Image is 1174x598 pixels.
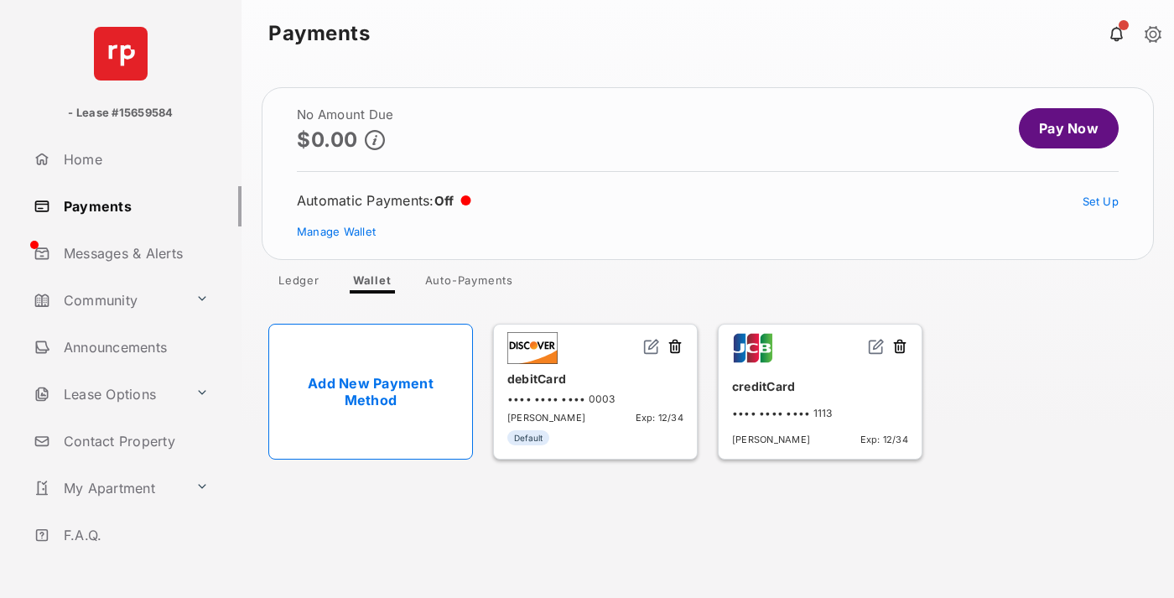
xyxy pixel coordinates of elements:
div: creditCard [732,372,908,400]
strong: Payments [268,23,370,44]
a: Contact Property [27,421,242,461]
a: Messages & Alerts [27,233,242,273]
img: svg+xml;base64,PHN2ZyB2aWV3Qm94PSIwIDAgMjQgMjQiIHdpZHRoPSIxNiIgaGVpZ2h0PSIxNiIgZmlsbD0ibm9uZSIgeG... [868,338,885,355]
a: My Apartment [27,468,189,508]
a: Auto-Payments [412,273,527,294]
a: Announcements [27,327,242,367]
div: debitCard [507,365,683,393]
img: svg+xml;base64,PHN2ZyB2aWV3Qm94PSIwIDAgMjQgMjQiIHdpZHRoPSIxNiIgaGVpZ2h0PSIxNiIgZmlsbD0ibm9uZSIgeG... [643,338,660,355]
span: Exp: 12/34 [860,434,908,445]
a: Ledger [265,273,333,294]
a: Community [27,280,189,320]
a: Payments [27,186,242,226]
a: Add New Payment Method [268,324,473,460]
span: Off [434,193,455,209]
a: Wallet [340,273,405,294]
span: [PERSON_NAME] [732,434,810,445]
a: Manage Wallet [297,225,376,238]
div: •••• •••• •••• 0003 [507,393,683,405]
a: F.A.Q. [27,515,242,555]
p: $0.00 [297,128,358,151]
a: Lease Options [27,374,189,414]
div: •••• •••• •••• 1113 [732,407,908,419]
a: Home [27,139,242,179]
img: svg+xml;base64,PHN2ZyB4bWxucz0iaHR0cDovL3d3dy53My5vcmcvMjAwMC9zdmciIHdpZHRoPSI2NCIgaGVpZ2h0PSI2NC... [94,27,148,81]
div: Automatic Payments : [297,192,471,209]
a: Set Up [1083,195,1119,208]
h2: No Amount Due [297,108,393,122]
p: - Lease #15659584 [68,105,173,122]
span: Exp: 12/34 [636,412,683,424]
span: [PERSON_NAME] [507,412,585,424]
